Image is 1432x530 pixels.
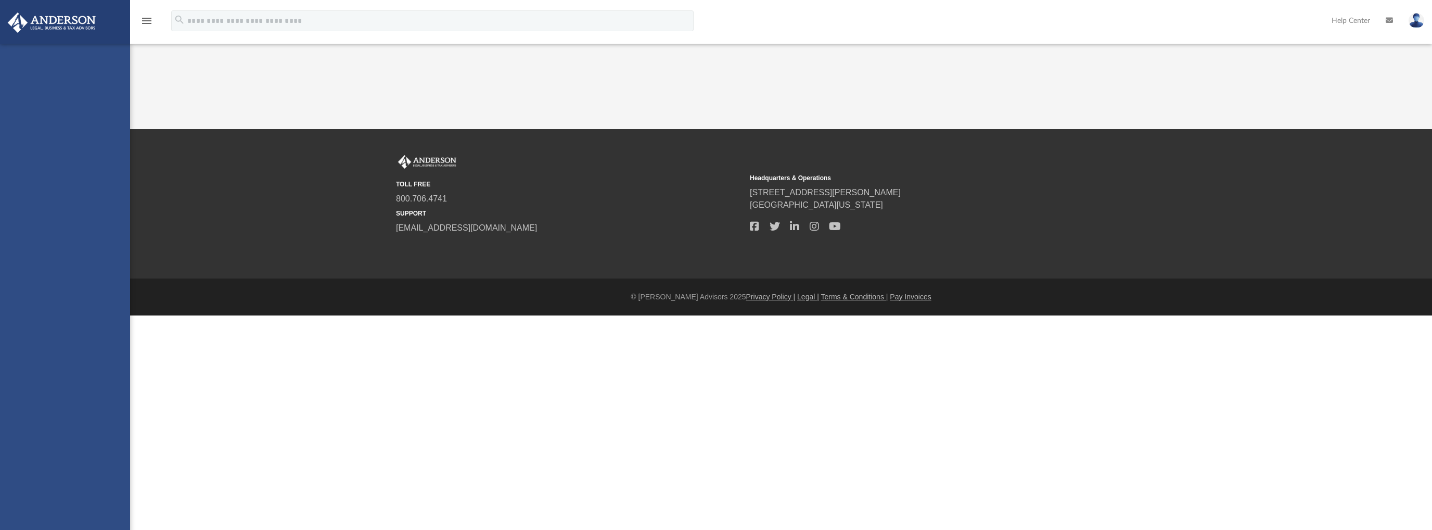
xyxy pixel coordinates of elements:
small: SUPPORT [396,209,743,218]
a: Privacy Policy | [746,293,796,301]
small: Headquarters & Operations [750,173,1096,183]
a: [EMAIL_ADDRESS][DOMAIN_NAME] [396,223,537,232]
a: Pay Invoices [890,293,931,301]
a: Terms & Conditions | [821,293,888,301]
i: menu [140,15,153,27]
img: User Pic [1409,13,1424,28]
div: © [PERSON_NAME] Advisors 2025 [130,292,1432,302]
a: menu [140,20,153,27]
i: search [174,14,185,26]
a: Legal | [797,293,819,301]
img: Anderson Advisors Platinum Portal [5,12,99,33]
a: 800.706.4741 [396,194,447,203]
img: Anderson Advisors Platinum Portal [396,155,458,169]
a: [GEOGRAPHIC_DATA][US_STATE] [750,200,883,209]
small: TOLL FREE [396,180,743,189]
a: [STREET_ADDRESS][PERSON_NAME] [750,188,901,197]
